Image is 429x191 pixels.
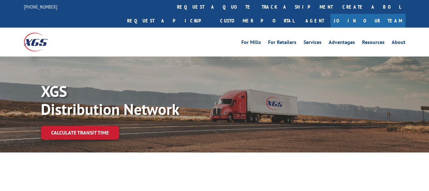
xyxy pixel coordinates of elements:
a: Resources [362,40,385,47]
a: Request a pickup [122,14,215,28]
a: [PHONE_NUMBER] [24,4,57,10]
p: XGS Distribution Network [41,82,234,118]
a: Calculate transit time [41,126,119,140]
a: Join Our Team [331,14,406,28]
a: Customer Portal [215,14,299,28]
a: Advantages [329,40,355,47]
a: Agent [299,14,331,28]
a: Services [303,40,322,47]
a: For Mills [241,40,261,47]
a: About [392,40,406,47]
a: For Retailers [268,40,296,47]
